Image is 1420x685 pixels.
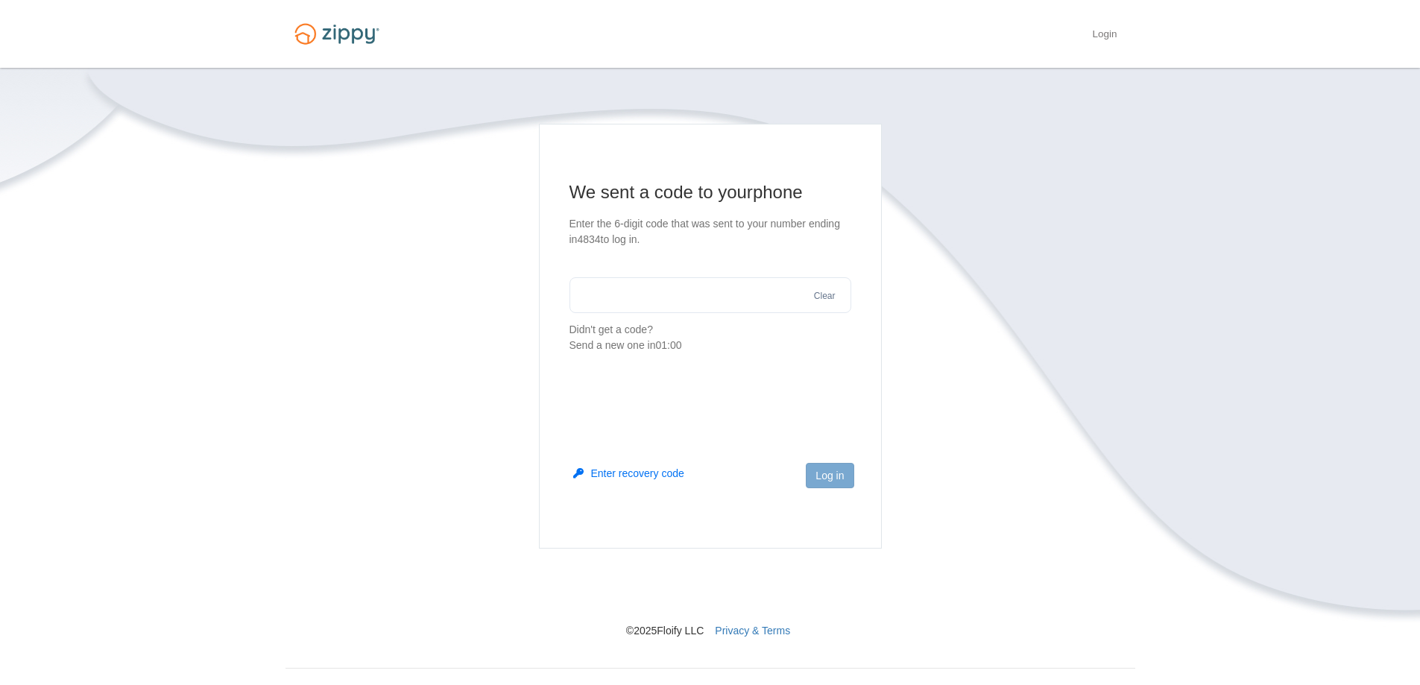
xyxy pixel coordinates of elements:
button: Clear [810,289,840,303]
div: Send a new one in 01:00 [569,338,851,353]
h1: We sent a code to your phone [569,180,851,204]
a: Privacy & Terms [715,625,790,637]
nav: © 2025 Floify LLC [285,549,1135,638]
p: Didn't get a code? [569,322,851,353]
a: Login [1092,28,1117,43]
img: Logo [285,16,388,51]
button: Enter recovery code [573,466,684,481]
p: Enter the 6-digit code that was sent to your number ending in 4834 to log in. [569,216,851,247]
button: Log in [806,463,853,488]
